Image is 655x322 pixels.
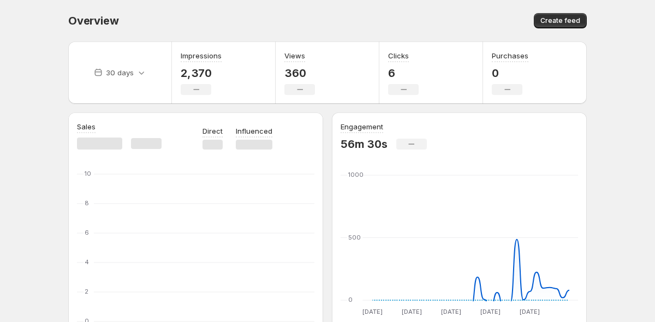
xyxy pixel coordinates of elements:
[348,296,353,303] text: 0
[362,308,383,315] text: [DATE]
[348,234,361,241] text: 500
[284,67,315,80] p: 360
[85,288,88,295] text: 2
[203,126,223,136] p: Direct
[77,121,96,132] h3: Sales
[441,308,461,315] text: [DATE]
[388,67,419,80] p: 6
[388,50,409,61] h3: Clicks
[68,14,118,27] span: Overview
[402,308,422,315] text: [DATE]
[85,170,91,177] text: 10
[85,199,89,207] text: 8
[236,126,272,136] p: Influenced
[85,229,89,236] text: 6
[534,13,587,28] button: Create feed
[181,67,222,80] p: 2,370
[85,258,89,266] text: 4
[106,67,134,78] p: 30 days
[520,308,540,315] text: [DATE]
[348,171,364,178] text: 1000
[492,50,528,61] h3: Purchases
[540,16,580,25] span: Create feed
[492,67,528,80] p: 0
[341,138,388,151] p: 56m 30s
[284,50,305,61] h3: Views
[480,308,501,315] text: [DATE]
[181,50,222,61] h3: Impressions
[341,121,383,132] h3: Engagement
